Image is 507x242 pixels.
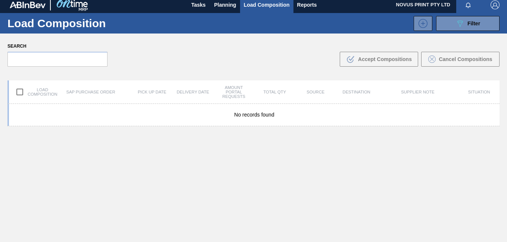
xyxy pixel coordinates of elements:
[336,90,377,94] div: Destination
[421,52,500,67] button: Cancel Compositions
[491,0,500,9] img: Logout
[9,84,50,100] div: Load composition
[214,0,236,9] span: Planning
[297,0,317,9] span: Reports
[377,90,459,94] div: Supplier Note
[214,85,255,99] div: Amount Portal Requests
[50,90,132,94] div: SAP Purchase Order
[436,16,500,31] button: Filter
[459,90,500,94] div: Situation
[7,19,122,28] h1: Load Composition
[410,16,432,31] div: New Load Composition
[244,0,290,9] span: Load Composition
[254,90,295,94] div: Total Qty
[10,1,46,8] img: TNhmsLtSVTkK8tSr43FrP2fwEKptu5GPRR3wAAAABJRU5ErkJggg==
[190,0,207,9] span: Tasks
[172,90,214,94] div: Delivery Date
[340,52,418,67] button: Accept Compositions
[467,20,480,26] span: Filter
[295,90,336,94] div: Source
[358,56,412,62] span: Accept Compositions
[132,90,173,94] div: Pick up Date
[439,56,492,62] span: Cancel Compositions
[234,112,274,118] span: No records found
[7,41,108,52] label: Search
